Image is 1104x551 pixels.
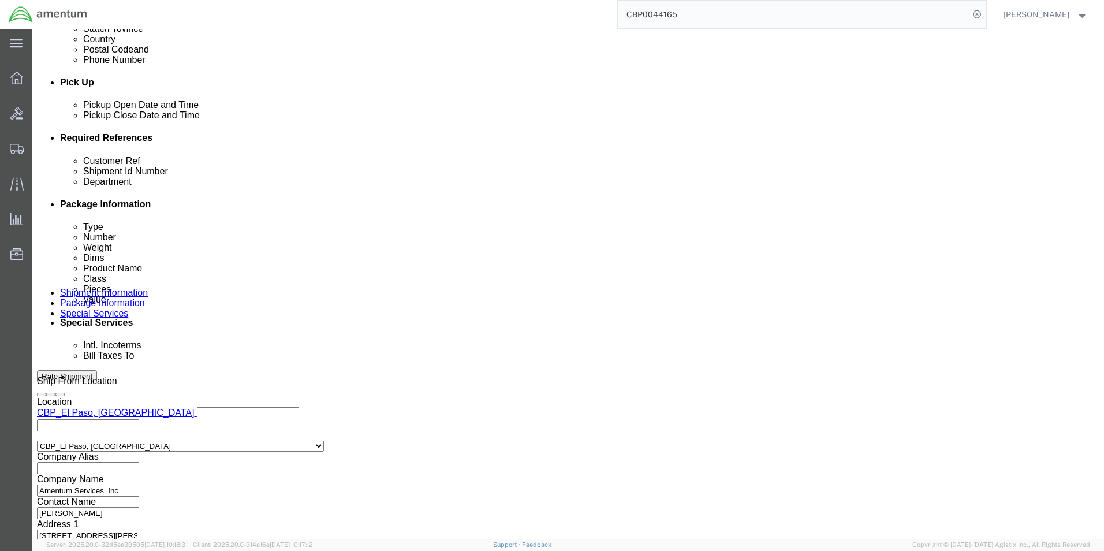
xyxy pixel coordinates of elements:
[1004,8,1069,21] span: Miguel Castro
[618,1,969,28] input: Search for shipment number, reference number
[1003,8,1088,21] button: [PERSON_NAME]
[32,29,1104,539] iframe: FS Legacy Container
[270,541,313,548] span: [DATE] 10:17:12
[493,541,522,548] a: Support
[8,6,88,23] img: logo
[522,541,551,548] a: Feedback
[46,541,188,548] span: Server: 2025.20.0-32d5ea39505
[193,541,313,548] span: Client: 2025.20.0-314a16e
[912,540,1090,550] span: Copyright © [DATE]-[DATE] Agistix Inc., All Rights Reserved
[144,541,188,548] span: [DATE] 10:18:31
